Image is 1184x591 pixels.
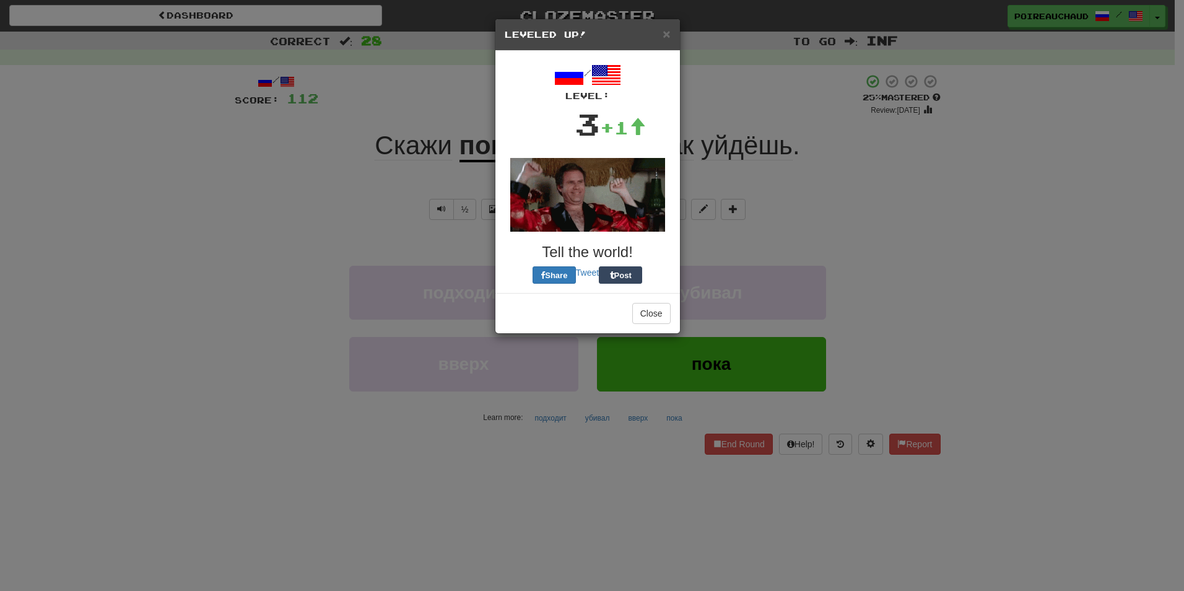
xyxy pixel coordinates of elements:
h3: Tell the world! [505,244,671,260]
h5: Leveled Up! [505,28,671,41]
div: 3 [575,102,600,146]
div: Level: [505,90,671,102]
div: +1 [600,115,646,140]
button: Close [632,303,671,324]
button: Share [533,266,576,284]
img: will-ferrel-d6c07f94194e19e98823ed86c433f8fc69ac91e84bfcb09b53c9a5692911eaa6.gif [510,158,665,232]
button: Post [599,266,642,284]
a: Tweet [576,268,599,278]
span: × [663,27,670,41]
button: Close [663,27,670,40]
div: / [505,60,671,102]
